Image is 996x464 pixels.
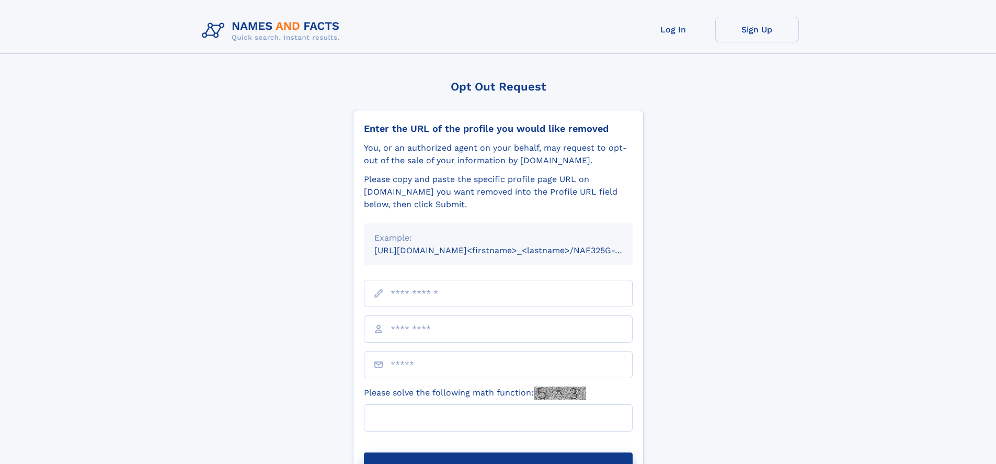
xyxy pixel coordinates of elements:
[632,17,715,42] a: Log In
[353,80,644,93] div: Opt Out Request
[364,142,633,167] div: You, or an authorized agent on your behalf, may request to opt-out of the sale of your informatio...
[715,17,799,42] a: Sign Up
[374,232,622,244] div: Example:
[364,173,633,211] div: Please copy and paste the specific profile page URL on [DOMAIN_NAME] you want removed into the Pr...
[374,245,652,255] small: [URL][DOMAIN_NAME]<firstname>_<lastname>/NAF325G-xxxxxxxx
[364,123,633,134] div: Enter the URL of the profile you would like removed
[198,17,348,45] img: Logo Names and Facts
[364,387,586,400] label: Please solve the following math function:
